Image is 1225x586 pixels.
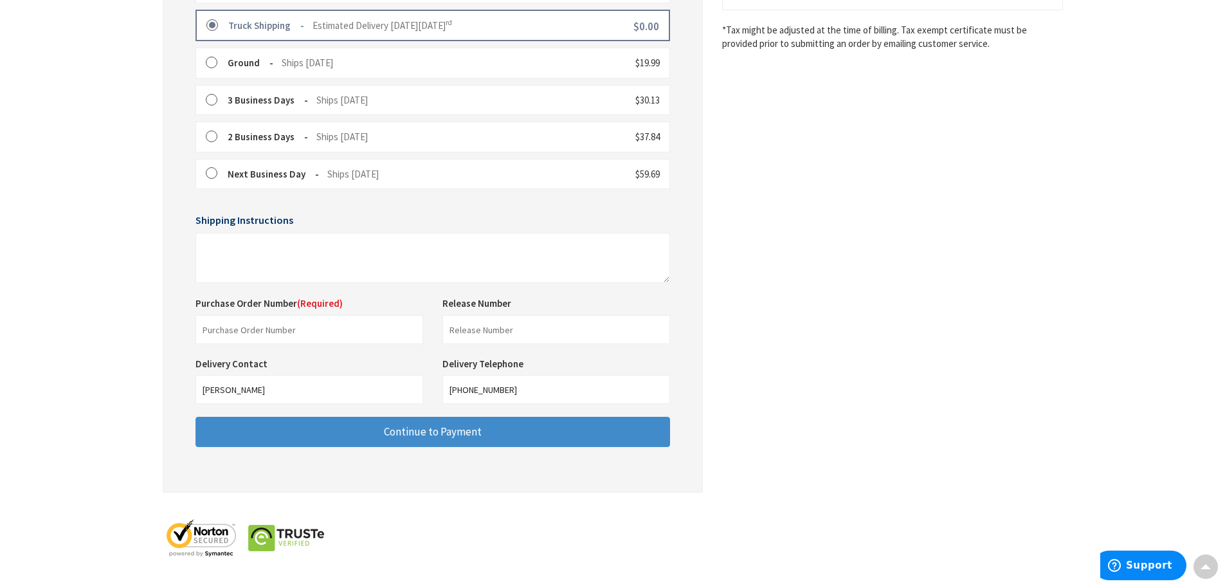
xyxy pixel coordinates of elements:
[635,168,660,180] span: $59.69
[1100,551,1186,583] iframe: Opens a widget where you can find more information
[195,358,271,370] label: Delivery Contact
[316,94,368,106] span: Ships [DATE]
[635,57,660,69] span: $19.99
[248,518,325,557] img: truste-seal.png
[228,168,319,180] strong: Next Business Day
[633,19,659,33] span: $0.00
[446,18,452,27] sup: rd
[442,297,511,310] label: Release Number
[228,57,273,69] strong: Ground
[228,94,308,106] strong: 3 Business Days
[163,518,240,557] img: norton-seal.png
[282,57,333,69] span: Ships [DATE]
[228,19,304,32] strong: Truck Shipping
[442,315,670,344] input: Release Number
[635,94,660,106] span: $30.13
[635,131,660,143] span: $37.84
[228,131,308,143] strong: 2 Business Days
[297,297,343,309] span: (Required)
[195,417,670,447] button: Continue to Payment
[195,297,343,310] label: Purchase Order Number
[195,214,293,226] span: Shipping Instructions
[384,425,482,439] span: Continue to Payment
[316,131,368,143] span: Ships [DATE]
[313,19,452,32] span: Estimated Delivery [DATE][DATE]
[327,168,379,180] span: Ships [DATE]
[442,358,527,370] label: Delivery Telephone
[195,315,423,344] input: Purchase Order Number
[722,23,1063,51] : *Tax might be adjusted at the time of billing. Tax exempt certificate must be provided prior to s...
